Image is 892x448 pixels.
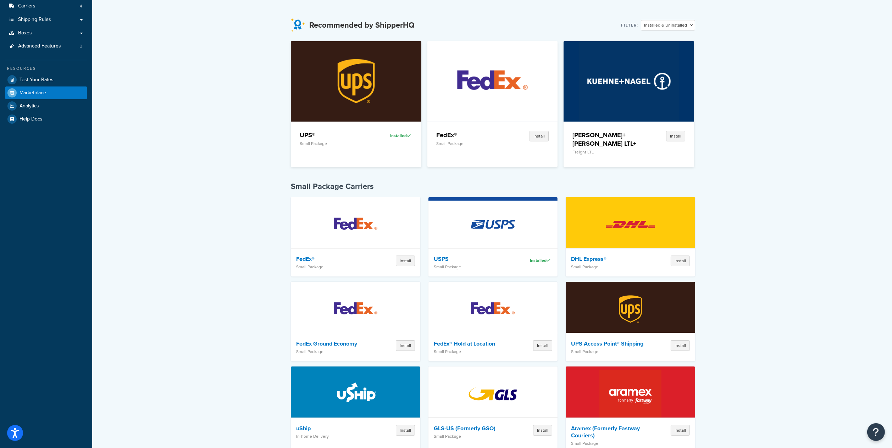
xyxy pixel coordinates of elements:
span: 4 [80,3,82,9]
p: Small Package [296,264,370,269]
a: Test Your Rates [5,73,87,86]
button: Install [396,340,415,351]
button: Install [530,131,549,141]
p: Small Package [296,349,370,354]
div: Installed [372,131,412,141]
p: Freight LTL [572,150,640,155]
h4: GLS-US (Formerly GSO) [434,425,507,432]
button: Install [671,340,690,351]
div: Resources [5,66,87,72]
a: FedEx®FedEx®Small PackageInstall [291,197,420,276]
h4: FedEx® [436,131,504,139]
span: Shipping Rules [18,17,51,23]
h4: uShip [296,425,370,432]
a: UPS®UPS®Small PackageInstalled [291,41,421,167]
button: Install [396,256,415,266]
span: 2 [80,43,82,49]
a: Analytics [5,100,87,112]
span: Help Docs [20,116,43,122]
p: Small Package [436,141,504,146]
p: Small Package [571,349,644,354]
h3: Recommended by ShipperHQ [309,21,415,29]
button: Install [666,131,685,141]
img: FedEx® [442,41,543,121]
a: Marketplace [5,86,87,99]
span: Marketplace [20,90,46,96]
img: USPS [462,200,524,249]
h4: UPS® [300,131,367,139]
img: UPS® [306,41,406,121]
li: Advanced Features [5,40,87,53]
a: Kuehne+Nagel LTL+[PERSON_NAME]+[PERSON_NAME] LTL+Freight LTLInstall [564,41,694,167]
button: Open Resource Center [867,423,885,441]
p: Small Package [300,141,367,146]
a: FedEx® Hold at LocationFedEx® Hold at LocationSmall PackageInstall [428,282,558,361]
p: Small Package [434,264,507,269]
img: Aramex (Formerly Fastway Couriers) [599,369,661,419]
a: FedEx®FedEx®Small PackageInstall [427,41,558,167]
img: Kuehne+Nagel LTL+ [579,41,679,121]
img: FedEx Ground Economy [325,284,387,334]
button: Install [533,425,552,436]
button: Install [396,425,415,436]
span: Carriers [18,3,35,9]
a: Shipping Rules [5,13,87,26]
p: Small Package [434,349,507,354]
span: Analytics [20,103,39,109]
img: FedEx® [325,200,387,249]
a: FedEx Ground EconomyFedEx Ground EconomySmall PackageInstall [291,282,420,361]
img: UPS Access Point® Shipping [599,284,661,334]
button: Install [671,256,690,266]
span: Test Your Rates [20,77,54,83]
p: Small Package [434,434,507,439]
span: Boxes [18,30,32,36]
h4: Small Package Carriers [291,181,695,192]
button: Install [671,425,690,436]
p: Small Package [571,264,644,269]
button: Install [533,340,552,351]
img: uShip [325,369,387,419]
a: DHL Express®DHL Express®Small PackageInstall [566,197,695,276]
a: USPSUSPSSmall PackageInstalled [428,197,558,276]
a: Help Docs [5,113,87,125]
a: Boxes [5,27,87,40]
img: DHL Express® [599,200,661,249]
h4: FedEx Ground Economy [296,340,370,347]
span: Advanced Features [18,43,61,49]
h4: DHL Express® [571,256,644,263]
h4: UPS Access Point® Shipping [571,340,644,347]
h4: [PERSON_NAME]+[PERSON_NAME] LTL+ [572,131,640,148]
label: Filter: [621,20,639,30]
div: Installed [512,256,552,265]
h4: FedEx® Hold at Location [434,340,507,347]
p: Small Package [571,441,644,446]
h4: USPS [434,256,507,263]
a: UPS Access Point® ShippingUPS Access Point® ShippingSmall PackageInstall [566,282,695,361]
img: FedEx® Hold at Location [462,284,524,334]
a: Advanced Features2 [5,40,87,53]
img: GLS-US (Formerly GSO) [462,369,524,419]
h4: FedEx® [296,256,370,263]
p: In-home Delivery [296,434,370,439]
h4: Aramex (Formerly Fastway Couriers) [571,425,644,439]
